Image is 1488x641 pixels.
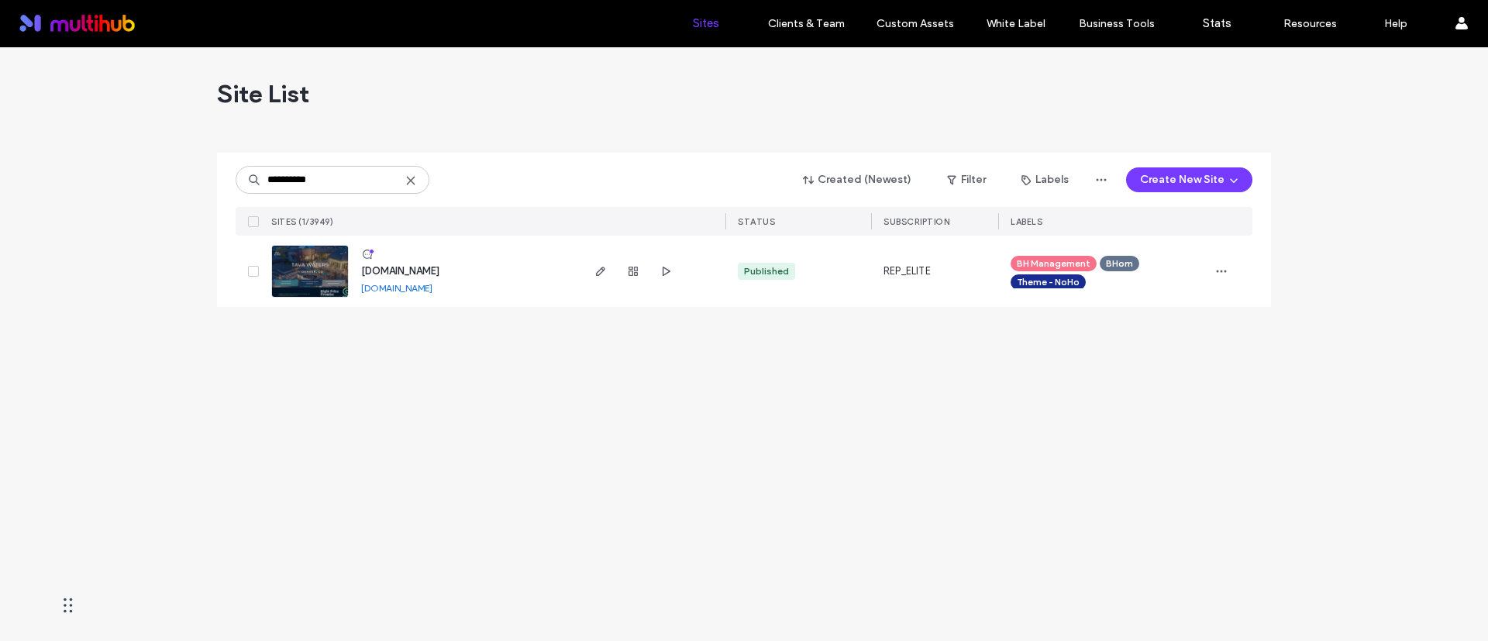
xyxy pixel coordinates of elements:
label: Custom Assets [877,17,954,30]
label: Clients & Team [768,17,845,30]
span: BHom [1106,257,1133,271]
span: STATUS [738,216,775,227]
div: Drag [64,582,73,629]
a: [DOMAIN_NAME] [361,265,439,277]
label: White Label [987,17,1045,30]
button: Create New Site [1126,167,1252,192]
label: Help [1384,17,1407,30]
div: Published [744,264,789,278]
label: Business Tools [1079,17,1155,30]
span: Site List [217,78,309,109]
label: Resources [1283,17,1337,30]
label: Stats [1203,16,1231,30]
a: [DOMAIN_NAME] [361,282,432,294]
button: Filter [932,167,1001,192]
span: BH Management [1017,257,1090,271]
span: SUBSCRIPTION [883,216,949,227]
span: SITES (1/3949) [271,216,333,227]
span: Theme - NoHo [1017,275,1080,289]
label: Sites [693,16,719,30]
span: REP_ELITE [883,264,931,279]
button: Labels [1007,167,1083,192]
span: LABELS [1011,216,1042,227]
button: Created (Newest) [790,167,925,192]
span: Help [35,11,67,25]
